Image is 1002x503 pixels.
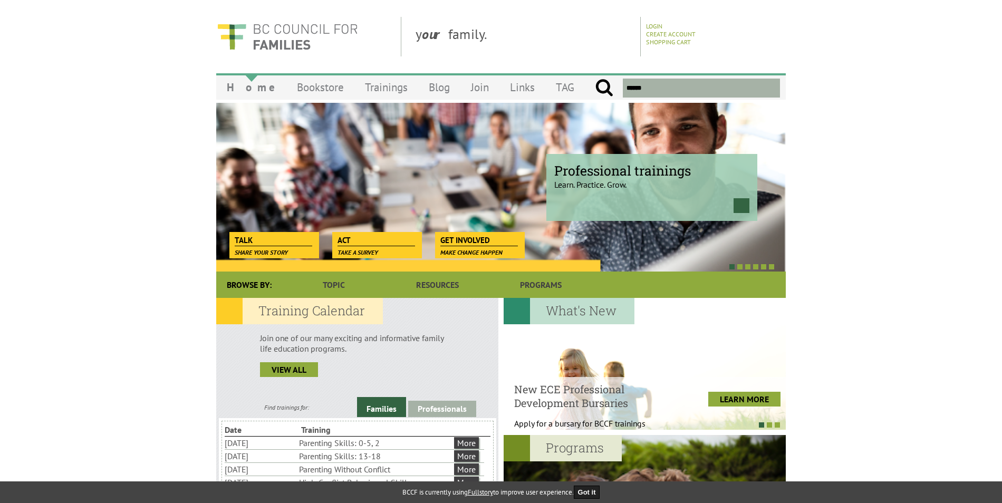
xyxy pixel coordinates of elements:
a: Professionals [408,401,476,417]
a: TAG [545,75,585,100]
span: Share your story [235,248,288,256]
li: Training [301,423,375,436]
div: Find trainings for: [216,403,357,411]
span: Take a survey [338,248,378,256]
a: Shopping Cart [646,38,691,46]
p: Apply for a bursary for BCCF trainings West... [514,418,672,439]
span: Talk [235,235,312,246]
a: Families [357,397,406,417]
li: [DATE] [225,450,297,462]
a: More [454,463,479,475]
a: More [454,450,479,462]
li: Parenting Without Conflict [299,463,452,476]
div: Browse By: [216,272,282,298]
a: Links [499,75,545,100]
a: More [454,437,479,449]
a: Programs [489,272,593,298]
span: Make change happen [440,248,503,256]
img: BC Council for FAMILIES [216,17,359,56]
a: view all [260,362,318,377]
li: [DATE] [225,437,297,449]
a: Login [646,22,662,30]
a: Fullstory [468,488,493,497]
span: Act [338,235,415,246]
a: More [454,477,479,488]
li: Parenting Skills: 13-18 [299,450,452,462]
span: Get Involved [440,235,518,246]
a: Get Involved Make change happen [435,232,523,247]
a: Blog [418,75,460,100]
h2: What's New [504,298,634,324]
h2: Programs [504,435,622,461]
input: Submit [595,79,613,98]
p: Learn. Practice. Grow. [554,170,749,190]
a: Create Account [646,30,696,38]
div: y family. [407,17,641,56]
span: Professional trainings [554,162,749,179]
a: Home [216,75,286,100]
a: Resources [386,272,489,298]
h4: New ECE Professional Development Bursaries [514,382,672,410]
li: [DATE] [225,463,297,476]
li: Parenting Skills: 0-5, 2 [299,437,452,449]
a: Act Take a survey [332,232,420,247]
a: Trainings [354,75,418,100]
li: Date [225,423,299,436]
button: Got it [574,486,600,499]
li: High-Conflict Behavioural Skills [299,476,452,489]
li: [DATE] [225,476,297,489]
p: Join one of our many exciting and informative family life education programs. [260,333,455,354]
a: Bookstore [286,75,354,100]
h2: Training Calendar [216,298,383,324]
a: LEARN MORE [708,392,781,407]
a: Topic [282,272,386,298]
a: Join [460,75,499,100]
a: Talk Share your story [229,232,317,247]
strong: our [422,25,448,43]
